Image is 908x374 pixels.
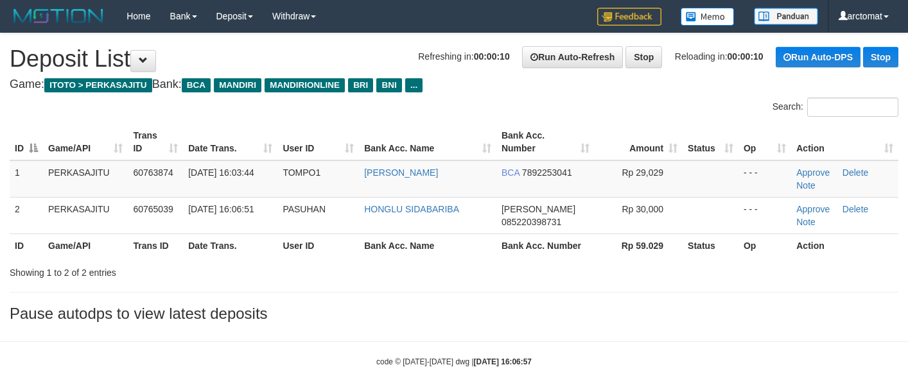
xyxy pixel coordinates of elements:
[502,204,575,214] span: [PERSON_NAME]
[348,78,373,92] span: BRI
[796,180,816,191] a: Note
[791,124,898,160] th: Action: activate to sort column ascending
[10,234,43,257] th: ID
[807,98,898,117] input: Search:
[405,78,423,92] span: ...
[474,357,532,366] strong: [DATE] 16:06:57
[44,78,152,92] span: ITOTO > PERKASAJITU
[683,124,738,160] th: Status: activate to sort column ascending
[283,204,326,214] span: PASUHAN
[738,234,791,257] th: Op
[496,124,595,160] th: Bank Acc. Number: activate to sort column ascending
[283,167,320,178] span: TOMPO1
[843,204,868,214] a: Delete
[522,167,572,178] span: Copy 7892253041 to clipboard
[625,46,662,68] a: Stop
[183,234,277,257] th: Date Trans.
[364,167,438,178] a: [PERSON_NAME]
[359,124,496,160] th: Bank Acc. Name: activate to sort column ascending
[43,124,128,160] th: Game/API: activate to sort column ascending
[43,234,128,257] th: Game/API
[796,167,830,178] a: Approve
[277,234,359,257] th: User ID
[502,167,519,178] span: BCA
[359,234,496,257] th: Bank Acc. Name
[522,46,623,68] a: Run Auto-Refresh
[10,197,43,234] td: 2
[10,78,898,91] h4: Game: Bank:
[796,217,816,227] a: Note
[188,204,254,214] span: [DATE] 16:06:51
[773,98,898,117] label: Search:
[43,197,128,234] td: PERKASAJITU
[595,124,683,160] th: Amount: activate to sort column ascending
[796,204,830,214] a: Approve
[188,167,254,178] span: [DATE] 16:03:44
[43,160,128,198] td: PERKASAJITU
[738,160,791,198] td: - - -
[863,47,898,67] a: Stop
[738,197,791,234] td: - - -
[675,51,764,62] span: Reloading in:
[128,234,183,257] th: Trans ID
[683,234,738,257] th: Status
[183,124,277,160] th: Date Trans.: activate to sort column ascending
[474,51,510,62] strong: 00:00:10
[10,124,43,160] th: ID: activate to sort column descending
[738,124,791,160] th: Op: activate to sort column ascending
[418,51,509,62] span: Refreshing in:
[265,78,345,92] span: MANDIRIONLINE
[10,6,107,26] img: MOTION_logo.png
[622,167,663,178] span: Rp 29,029
[597,8,661,26] img: Feedback.jpg
[133,204,173,214] span: 60765039
[214,78,261,92] span: MANDIRI
[128,124,183,160] th: Trans ID: activate to sort column ascending
[595,234,683,257] th: Rp 59.029
[843,167,868,178] a: Delete
[133,167,173,178] span: 60763874
[754,8,818,25] img: panduan.png
[622,204,663,214] span: Rp 30,000
[728,51,764,62] strong: 00:00:10
[10,261,369,279] div: Showing 1 to 2 of 2 entries
[10,160,43,198] td: 1
[502,217,561,227] span: Copy 085220398731 to clipboard
[376,357,532,366] small: code © [DATE]-[DATE] dwg |
[681,8,735,26] img: Button%20Memo.svg
[376,78,401,92] span: BNI
[776,47,860,67] a: Run Auto-DPS
[791,234,898,257] th: Action
[496,234,595,257] th: Bank Acc. Number
[182,78,211,92] span: BCA
[10,305,898,322] h3: Pause autodps to view latest deposits
[277,124,359,160] th: User ID: activate to sort column ascending
[10,46,898,72] h1: Deposit List
[364,204,459,214] a: HONGLU SIDABARIBA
